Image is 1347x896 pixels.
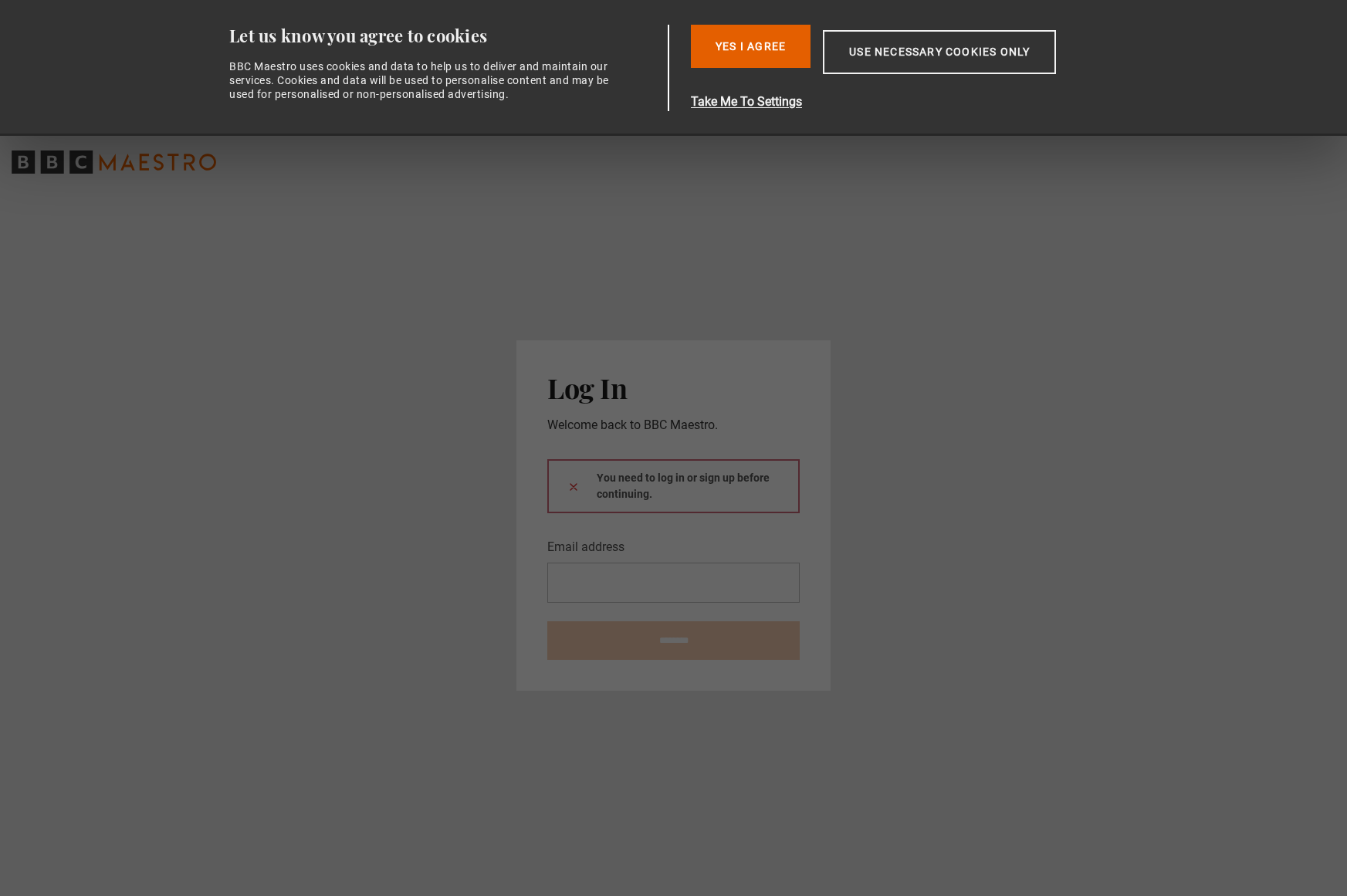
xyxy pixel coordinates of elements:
[229,59,618,102] div: BBC Maestro uses cookies and data to help us to deliver and maintain our services. Cookies and da...
[547,371,800,404] h2: Log In
[691,93,1129,111] button: Take Me To Settings
[547,459,800,513] div: You need to log in or sign up before continuing.
[547,538,624,556] label: Email address
[823,30,1056,74] button: Use necessary cookies only
[12,150,216,174] svg: BBC Maestro
[229,25,662,47] div: Let us know you agree to cookies
[691,25,811,68] button: Yes I Agree
[547,416,800,434] p: Welcome back to BBC Maestro.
